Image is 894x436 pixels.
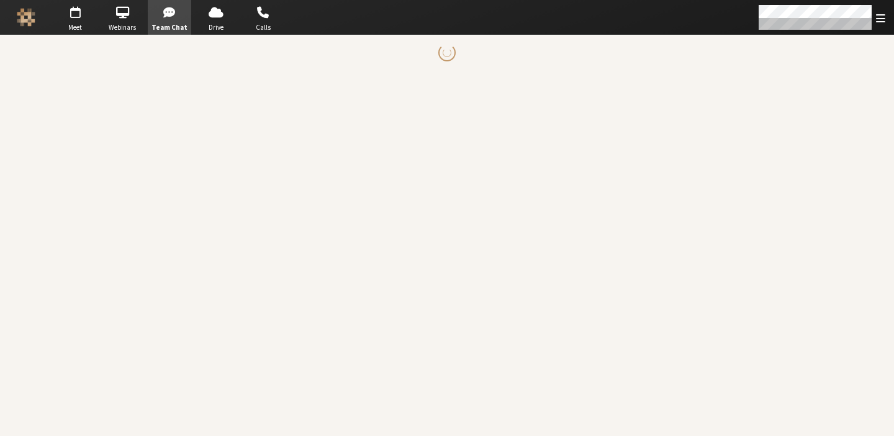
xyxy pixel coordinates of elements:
span: Team Chat [148,22,191,33]
span: Meet [53,22,97,33]
span: Calls [242,22,285,33]
span: Webinars [101,22,144,33]
span: Drive [194,22,238,33]
img: Iotum [17,8,35,27]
